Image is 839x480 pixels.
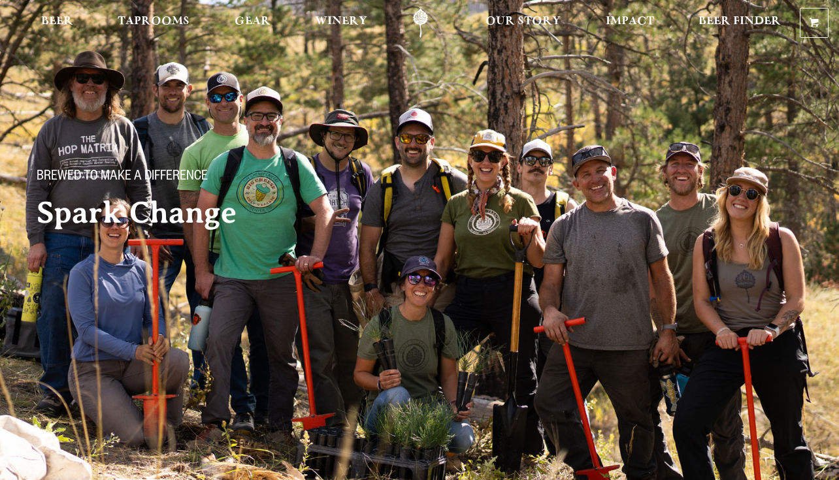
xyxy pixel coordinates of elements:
[690,8,789,38] a: Beer Finder
[226,8,279,38] a: Gear
[37,169,208,186] span: Brewed to make a difference
[396,8,445,38] a: Odell Home
[699,16,781,27] span: Beer Finder
[33,8,82,38] a: Beer
[477,8,569,38] a: Our Story
[109,8,198,38] a: Taprooms
[306,8,376,38] a: Winery
[606,16,654,27] span: Impact
[41,16,73,27] span: Beer
[37,197,444,229] h2: Spark Change
[235,16,271,27] span: Gear
[597,8,663,38] a: Impact
[485,16,561,27] span: Our Story
[315,16,367,27] span: Winery
[118,16,189,27] span: Taprooms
